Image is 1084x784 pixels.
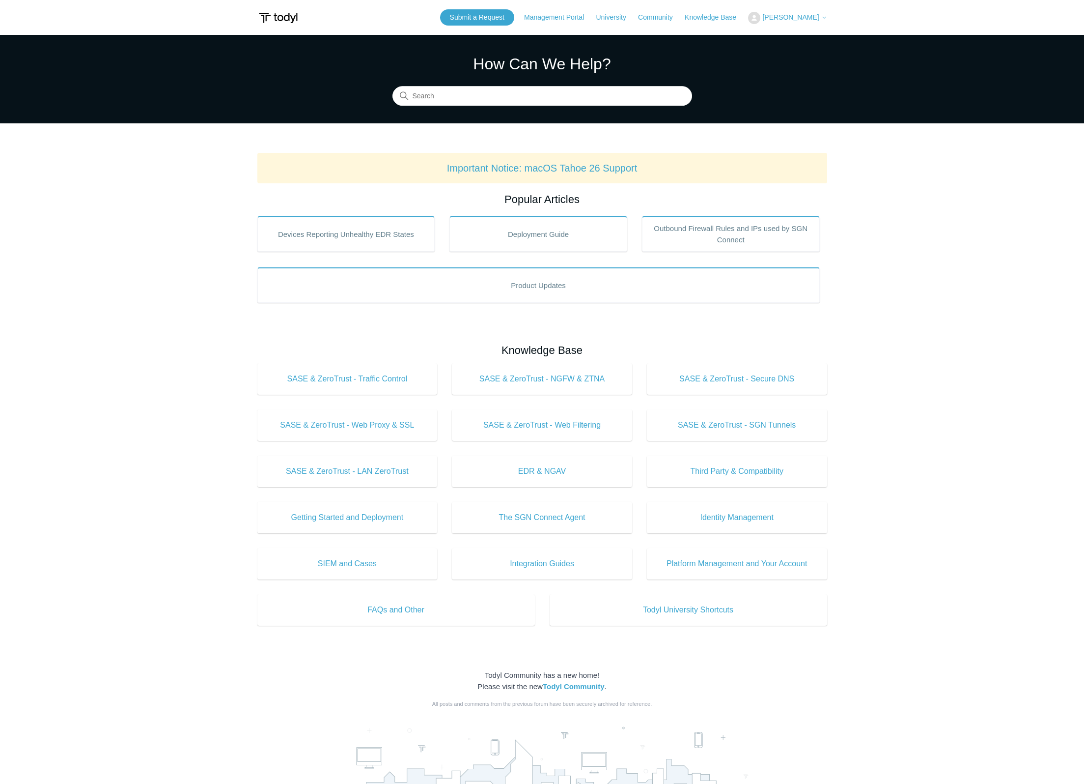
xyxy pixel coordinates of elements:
[452,409,632,441] a: SASE & ZeroTrust - Web Filtering
[647,548,827,580] a: Platform Management and Your Account
[452,548,632,580] a: Integration Guides
[662,512,812,523] span: Identity Management
[524,12,594,23] a: Management Portal
[257,9,299,27] img: Todyl Support Center Help Center home page
[662,373,812,385] span: SASE & ZeroTrust - Secure DNS
[596,12,636,23] a: University
[257,502,438,533] a: Getting Started and Deployment
[647,363,827,395] a: SASE & ZeroTrust - Secure DNS
[257,363,438,395] a: SASE & ZeroTrust - Traffic Control
[449,216,627,252] a: Deployment Guide
[467,465,617,477] span: EDR & NGAV
[642,216,820,252] a: Outbound Firewall Rules and IPs used by SGN Connect
[257,548,438,580] a: SIEM and Cases
[272,512,423,523] span: Getting Started and Deployment
[257,700,827,708] div: All posts and comments from the previous forum have been securely archived for reference.
[272,604,520,616] span: FAQs and Other
[467,373,617,385] span: SASE & ZeroTrust - NGFW & ZTNA
[257,409,438,441] a: SASE & ZeroTrust - Web Proxy & SSL
[447,163,638,174] a: Important Notice: macOS Tahoe 26 Support
[452,502,632,533] a: The SGN Connect Agent
[257,342,827,358] h2: Knowledge Base
[685,12,746,23] a: Knowledge Base
[272,373,423,385] span: SASE & ZeroTrust - Traffic Control
[257,670,827,692] div: Todyl Community has a new home! Please visit the new .
[440,9,514,26] a: Submit a Request
[467,419,617,431] span: SASE & ZeroTrust - Web Filtering
[272,419,423,431] span: SASE & ZeroTrust - Web Proxy & SSL
[748,12,827,24] button: [PERSON_NAME]
[257,594,535,626] a: FAQs and Other
[392,52,692,76] h1: How Can We Help?
[550,594,827,626] a: Todyl University Shortcuts
[392,87,692,106] input: Search
[662,419,812,431] span: SASE & ZeroTrust - SGN Tunnels
[647,456,827,487] a: Third Party & Compatibility
[762,13,819,21] span: [PERSON_NAME]
[257,267,820,303] a: Product Updates
[647,409,827,441] a: SASE & ZeroTrust - SGN Tunnels
[662,558,812,570] span: Platform Management and Your Account
[564,604,812,616] span: Todyl University Shortcuts
[452,363,632,395] a: SASE & ZeroTrust - NGFW & ZTNA
[543,682,605,691] a: Todyl Community
[272,465,423,477] span: SASE & ZeroTrust - LAN ZeroTrust
[638,12,683,23] a: Community
[452,456,632,487] a: EDR & NGAV
[467,558,617,570] span: Integration Guides
[272,558,423,570] span: SIEM and Cases
[662,465,812,477] span: Third Party & Compatibility
[647,502,827,533] a: Identity Management
[467,512,617,523] span: The SGN Connect Agent
[257,216,435,252] a: Devices Reporting Unhealthy EDR States
[257,191,827,207] h2: Popular Articles
[257,456,438,487] a: SASE & ZeroTrust - LAN ZeroTrust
